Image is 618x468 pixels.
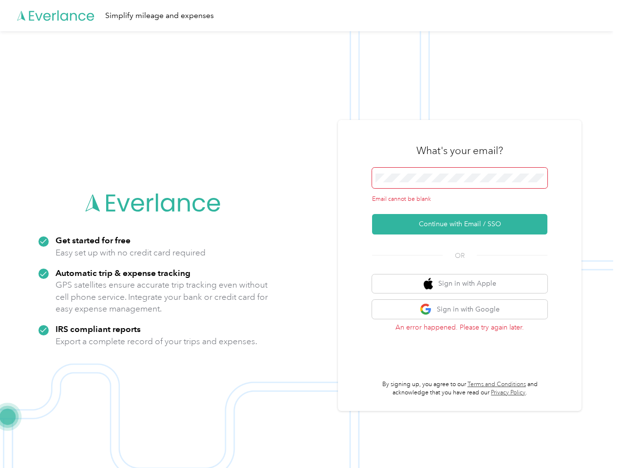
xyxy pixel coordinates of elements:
[105,10,214,22] div: Simplify mileage and expenses
[491,389,525,396] a: Privacy Policy
[56,247,206,259] p: Easy set up with no credit card required
[424,278,433,290] img: apple logo
[372,380,547,397] p: By signing up, you agree to our and acknowledge that you have read our .
[56,268,190,278] strong: Automatic trip & expense tracking
[372,322,547,332] p: An error happened. Please try again later.
[443,251,477,261] span: OR
[56,335,257,348] p: Export a complete record of your trips and expenses.
[372,274,547,293] button: apple logoSign in with Apple
[420,303,432,315] img: google logo
[56,235,131,245] strong: Get started for free
[56,279,268,315] p: GPS satellites ensure accurate trip tracking even without cell phone service. Integrate your bank...
[372,195,547,204] div: Email cannot be blank
[416,144,503,157] h3: What's your email?
[468,381,526,388] a: Terms and Conditions
[56,324,141,334] strong: IRS compliant reports
[372,214,547,234] button: Continue with Email / SSO
[372,300,547,319] button: google logoSign in with Google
